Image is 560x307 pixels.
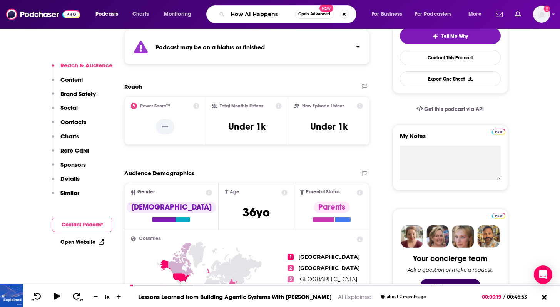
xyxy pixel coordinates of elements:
[372,9,402,20] span: For Business
[288,276,294,282] span: 3
[401,225,423,248] img: Sydney Profile
[492,211,505,219] a: Pro website
[533,6,550,23] span: Logged in as biancagorospe
[155,44,265,51] strong: Podcast may be on a hiatus or finished
[306,190,340,195] span: Parental Status
[60,161,86,168] p: Sponsors
[140,103,170,109] h2: Power Score™
[52,133,79,147] button: Charts
[6,7,80,22] img: Podchaser - Follow, Share and Rate Podcasts
[492,127,505,135] a: Pro website
[298,265,360,272] span: [GEOGRAPHIC_DATA]
[288,265,294,271] span: 2
[60,104,78,111] p: Social
[90,8,128,20] button: open menu
[95,9,118,20] span: Podcasts
[400,132,501,146] label: My Notes
[127,202,216,213] div: [DEMOGRAPHIC_DATA]
[492,129,505,135] img: Podchaser Pro
[544,6,550,12] svg: Add a profile image
[410,8,463,20] button: open menu
[52,118,86,133] button: Contacts
[298,12,330,16] span: Open Advanced
[52,218,112,232] button: Contact Podcast
[512,8,524,21] a: Show notifications dropdown
[482,294,503,300] span: 00:00:19
[60,239,104,245] a: Open Website
[70,292,84,302] button: 30
[468,9,481,20] span: More
[137,190,155,195] span: Gender
[30,292,44,302] button: 10
[52,161,86,175] button: Sponsors
[227,8,295,20] input: Search podcasts, credits, & more...
[124,83,142,90] h2: Reach
[424,106,484,112] span: Get this podcast via API
[400,28,501,44] button: tell me why sparkleTell Me Why
[139,236,161,241] span: Countries
[381,295,426,299] div: about 2 months ago
[80,299,83,302] span: 30
[101,294,114,300] div: 1 x
[295,10,334,19] button: Open AdvancedNew
[60,133,79,140] p: Charts
[220,103,263,109] h2: Total Monthly Listens
[60,189,79,196] p: Similar
[60,90,96,97] p: Brand Safety
[60,62,112,69] p: Reach & Audience
[493,8,506,21] a: Show notifications dropdown
[124,169,194,177] h2: Audience Demographics
[505,294,535,300] span: 00:46:53
[413,254,487,263] div: Your concierge team
[400,50,501,65] a: Contact This Podcast
[60,175,80,182] p: Details
[31,299,34,302] span: 10
[52,76,83,90] button: Content
[302,103,344,109] h2: New Episode Listens
[319,5,333,12] span: New
[242,205,270,220] span: 36 yo
[52,189,79,203] button: Similar
[52,90,96,104] button: Brand Safety
[127,8,154,20] a: Charts
[463,8,491,20] button: open menu
[426,225,449,248] img: Barbara Profile
[441,33,468,39] span: Tell Me Why
[164,9,191,20] span: Monitoring
[534,265,552,284] div: Open Intercom Messenger
[298,276,357,283] span: [GEOGRAPHIC_DATA]
[420,279,480,292] button: Send a message
[314,202,350,213] div: Parents
[228,121,266,133] h3: Under 1k
[533,6,550,23] img: User Profile
[410,100,490,119] a: Get this podcast via API
[492,213,505,219] img: Podchaser Pro
[214,5,364,23] div: Search podcasts, credits, & more...
[138,293,332,300] a: Lessons Learned from Building Agentic Systems With [PERSON_NAME]
[452,225,474,248] img: Jules Profile
[415,9,452,20] span: For Podcasters
[52,147,89,161] button: Rate Card
[60,147,89,154] p: Rate Card
[230,190,239,195] span: Age
[400,71,501,86] button: Export One-Sheet
[310,121,348,133] h3: Under 1k
[477,225,500,248] img: Jon Profile
[298,253,360,260] span: [GEOGRAPHIC_DATA]
[533,6,550,23] button: Show profile menu
[52,62,112,76] button: Reach & Audience
[60,118,86,126] p: Contacts
[503,294,505,300] span: /
[159,8,201,20] button: open menu
[156,119,174,134] p: --
[60,76,83,83] p: Content
[408,267,493,273] div: Ask a question or make a request.
[52,175,80,189] button: Details
[52,104,78,118] button: Social
[124,30,370,64] section: Click to expand status details
[338,293,372,300] a: AI Explained
[132,9,149,20] span: Charts
[366,8,412,20] button: open menu
[288,254,294,260] span: 1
